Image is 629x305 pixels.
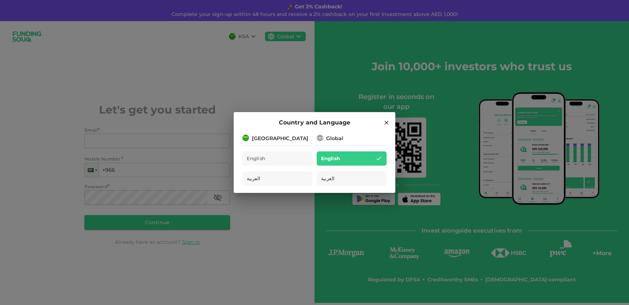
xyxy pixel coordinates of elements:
[252,135,308,142] div: [GEOGRAPHIC_DATA]
[321,174,335,183] span: العربية
[247,154,265,163] span: English
[321,154,340,163] span: English
[247,174,260,183] span: العربية
[326,135,343,142] div: Global
[242,135,249,141] img: flag-sa.b9a346574cdc8950dd34b50780441f57.svg
[279,118,350,127] span: Country and Language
